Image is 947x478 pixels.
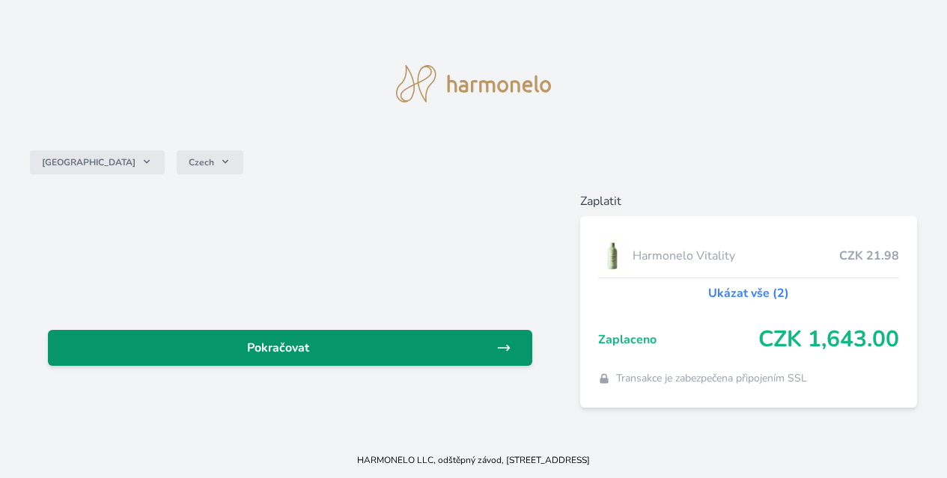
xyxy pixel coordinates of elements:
span: Transakce je zabezpečena připojením SSL [616,371,807,386]
span: [GEOGRAPHIC_DATA] [42,156,135,168]
a: Pokračovat [48,330,532,366]
button: Czech [177,150,243,174]
h6: Zaplatit [580,192,917,210]
span: CZK 21.98 [839,247,899,265]
span: Zaplaceno [598,331,758,349]
span: Pokračovat [60,339,496,357]
img: logo.svg [396,65,552,102]
a: Ukázat vše (2) [708,284,789,302]
span: Harmonelo Vitality [633,247,839,265]
span: Czech [189,156,214,168]
img: CLEAN_VITALITY_se_stinem_x-lo.jpg [598,237,627,275]
button: [GEOGRAPHIC_DATA] [30,150,165,174]
span: CZK 1,643.00 [758,326,899,353]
